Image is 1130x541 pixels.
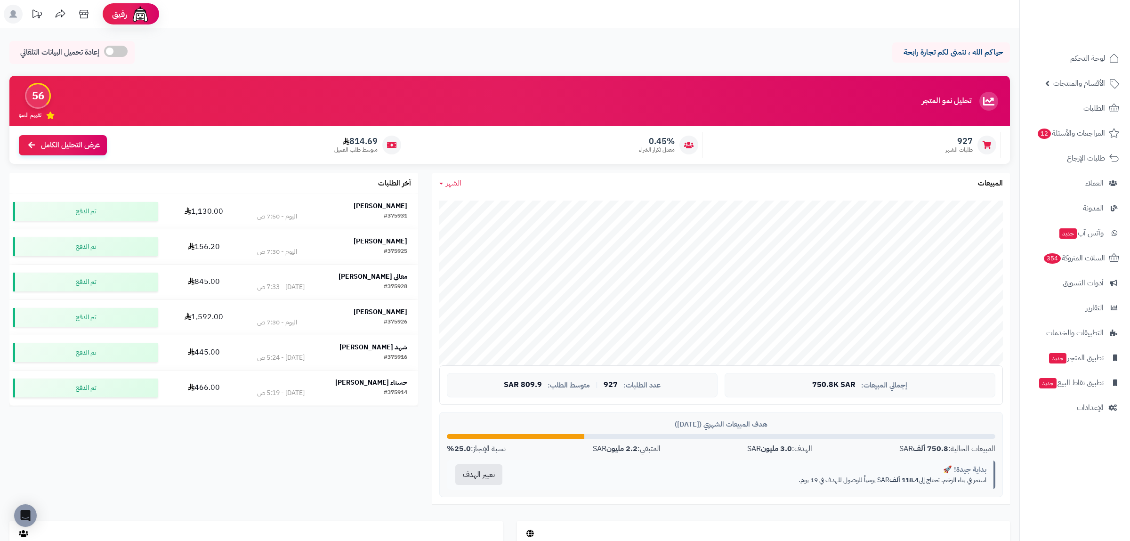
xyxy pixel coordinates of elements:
strong: 3.0 مليون [761,443,792,454]
a: الطلبات [1025,97,1124,120]
span: إجمالي المبيعات: [861,381,907,389]
a: الإعدادات [1025,396,1124,419]
span: متوسط طلب العميل [334,146,378,154]
div: Open Intercom Messenger [14,504,37,527]
span: عدد الطلبات: [623,381,661,389]
span: لوحة التحكم [1070,52,1105,65]
span: | [596,381,598,388]
span: وآتس آب [1058,226,1104,240]
span: العملاء [1085,177,1104,190]
div: المتبقي: SAR [593,444,661,454]
span: عرض التحليل الكامل [41,140,100,151]
span: معدل تكرار الشراء [639,146,675,154]
span: رفيق [112,8,127,20]
div: تم الدفع [13,237,158,256]
span: المراجعات والأسئلة [1037,127,1105,140]
strong: 750.8 ألف [913,443,948,454]
span: 927 [945,136,973,146]
span: 814.69 [334,136,378,146]
h3: المبيعات [978,179,1003,188]
strong: شهد [PERSON_NAME] [339,342,407,352]
p: استمر في بناء الزخم. تحتاج إلى SAR يومياً للوصول للهدف في 19 يوم. [518,476,986,485]
td: 1,592.00 [161,300,246,335]
span: 12 [1038,129,1051,139]
span: طلبات الإرجاع [1067,152,1105,165]
span: جديد [1059,228,1077,239]
strong: حسناء [PERSON_NAME] [335,378,407,388]
span: إعادة تحميل البيانات التلقائي [20,47,99,58]
span: 809.9 SAR [504,381,542,389]
span: التقارير [1086,301,1104,315]
span: أدوات التسويق [1063,276,1104,290]
h3: آخر الطلبات [378,179,411,188]
strong: [PERSON_NAME] [354,201,407,211]
a: السلات المتروكة354 [1025,247,1124,269]
a: تطبيق المتجرجديد [1025,347,1124,369]
strong: [PERSON_NAME] [354,236,407,246]
span: طلبات الشهر [945,146,973,154]
a: التطبيقات والخدمات [1025,322,1124,344]
td: 156.20 [161,229,246,264]
div: تم الدفع [13,308,158,327]
div: اليوم - 7:30 ص [257,318,297,327]
img: ai-face.png [131,5,150,24]
p: حياكم الله ، نتمنى لكم تجارة رابحة [899,47,1003,58]
span: المدونة [1083,202,1104,215]
div: تم الدفع [13,273,158,291]
div: نسبة الإنجاز: [447,444,506,454]
div: تم الدفع [13,343,158,362]
a: المراجعات والأسئلة12 [1025,122,1124,145]
td: 466.00 [161,371,246,405]
span: الإعدادات [1077,401,1104,414]
a: تحديثات المنصة [25,5,48,26]
span: الأقسام والمنتجات [1053,77,1105,90]
div: تم الدفع [13,379,158,397]
strong: 25.0% [447,443,471,454]
div: #375925 [384,247,407,257]
td: 445.00 [161,335,246,370]
button: تغيير الهدف [455,464,502,485]
span: التطبيقات والخدمات [1046,326,1104,339]
a: عرض التحليل الكامل [19,135,107,155]
div: بداية جيدة! 🚀 [518,465,986,475]
span: 354 [1044,253,1061,264]
strong: 2.2 مليون [606,443,638,454]
strong: 118.4 ألف [889,475,919,485]
div: تم الدفع [13,202,158,221]
a: المدونة [1025,197,1124,219]
h3: تحليل نمو المتجر [922,97,971,105]
a: التقارير [1025,297,1124,319]
span: السلات المتروكة [1043,251,1105,265]
div: اليوم - 7:30 ص [257,247,297,257]
a: العملاء [1025,172,1124,194]
div: #375914 [384,388,407,398]
div: #375928 [384,283,407,292]
span: متوسط الطلب: [548,381,590,389]
span: 0.45% [639,136,675,146]
div: #375916 [384,353,407,363]
span: تقييم النمو [19,111,41,119]
div: اليوم - 7:50 ص [257,212,297,221]
div: #375926 [384,318,407,327]
div: #375931 [384,212,407,221]
td: 1,130.00 [161,194,246,229]
div: [DATE] - 5:19 ص [257,388,305,398]
td: 845.00 [161,265,246,299]
div: [DATE] - 5:24 ص [257,353,305,363]
span: الشهر [446,178,461,189]
span: تطبيق نقاط البيع [1038,376,1104,389]
div: الهدف: SAR [747,444,812,454]
span: 750.8K SAR [812,381,856,389]
span: الطلبات [1083,102,1105,115]
div: المبيعات الحالية: SAR [899,444,995,454]
span: جديد [1049,353,1066,363]
a: الشهر [439,178,461,189]
strong: [PERSON_NAME] [354,307,407,317]
a: لوحة التحكم [1025,47,1124,70]
a: وآتس آبجديد [1025,222,1124,244]
a: تطبيق نقاط البيعجديد [1025,371,1124,394]
a: طلبات الإرجاع [1025,147,1124,170]
span: 927 [604,381,618,389]
span: جديد [1039,378,1057,388]
div: هدف المبيعات الشهري ([DATE]) [447,420,995,429]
